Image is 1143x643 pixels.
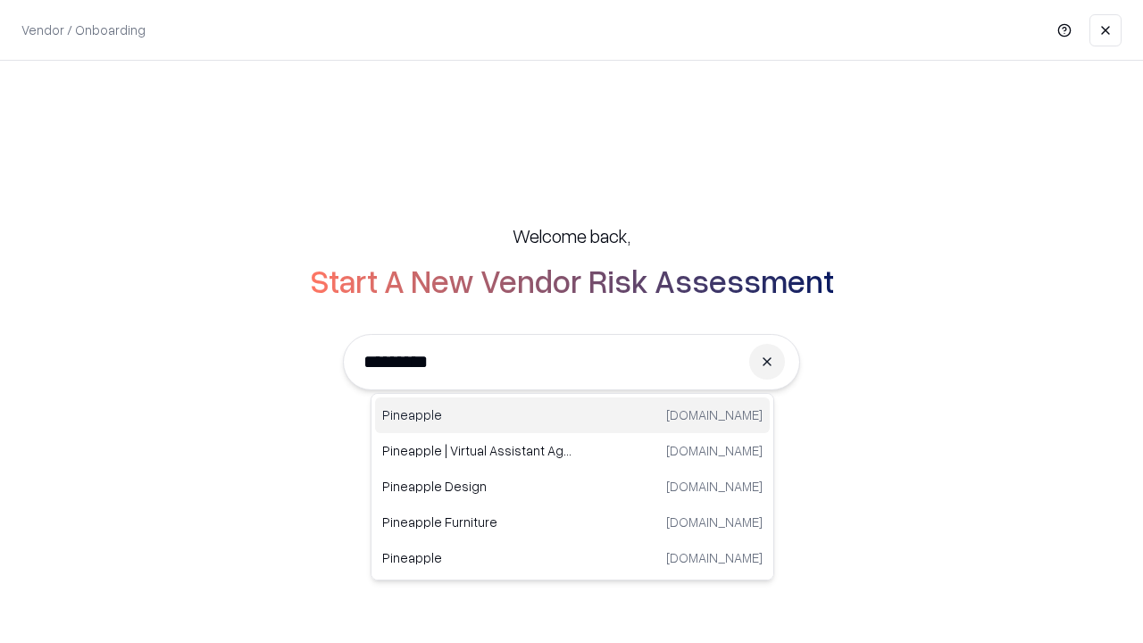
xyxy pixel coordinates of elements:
p: [DOMAIN_NAME] [666,548,763,567]
h2: Start A New Vendor Risk Assessment [310,263,834,298]
h5: Welcome back, [513,223,630,248]
p: Pineapple Furniture [382,513,572,531]
p: Pineapple [382,405,572,424]
p: Pineapple Design [382,477,572,496]
p: [DOMAIN_NAME] [666,513,763,531]
div: Suggestions [371,393,774,580]
p: [DOMAIN_NAME] [666,405,763,424]
p: Pineapple [382,548,572,567]
p: Pineapple | Virtual Assistant Agency [382,441,572,460]
p: [DOMAIN_NAME] [666,441,763,460]
p: Vendor / Onboarding [21,21,146,39]
p: [DOMAIN_NAME] [666,477,763,496]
